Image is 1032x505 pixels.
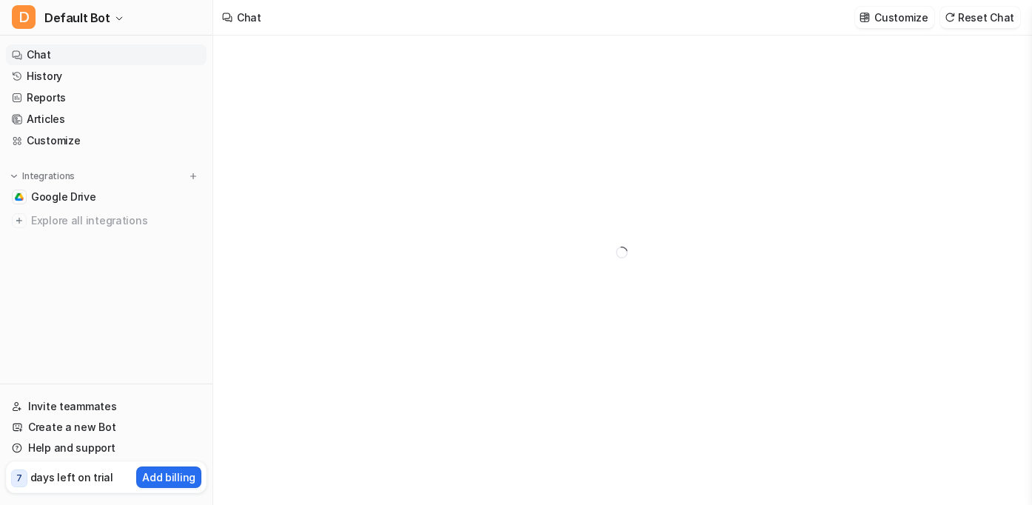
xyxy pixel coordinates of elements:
button: Reset Chat [940,7,1020,28]
a: History [6,66,207,87]
img: reset [945,12,955,23]
button: Customize [855,7,934,28]
span: Default Bot [44,7,110,28]
span: Google Drive [31,190,96,204]
p: Add billing [142,469,195,485]
button: Integrations [6,169,79,184]
a: Help and support [6,438,207,458]
a: Chat [6,44,207,65]
img: menu_add.svg [188,171,198,181]
a: Reports [6,87,207,108]
img: customize [860,12,870,23]
span: Explore all integrations [31,209,201,233]
img: explore all integrations [12,213,27,228]
a: Invite teammates [6,396,207,417]
p: days left on trial [30,469,113,485]
span: D [12,5,36,29]
a: Explore all integrations [6,210,207,231]
p: Customize [874,10,928,25]
a: Google DriveGoogle Drive [6,187,207,207]
button: Add billing [136,466,201,488]
a: Create a new Bot [6,417,207,438]
a: Customize [6,130,207,151]
img: Google Drive [15,193,24,201]
p: Integrations [22,170,75,182]
div: Chat [237,10,261,25]
a: Articles [6,109,207,130]
p: 7 [16,472,22,485]
img: expand menu [9,171,19,181]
